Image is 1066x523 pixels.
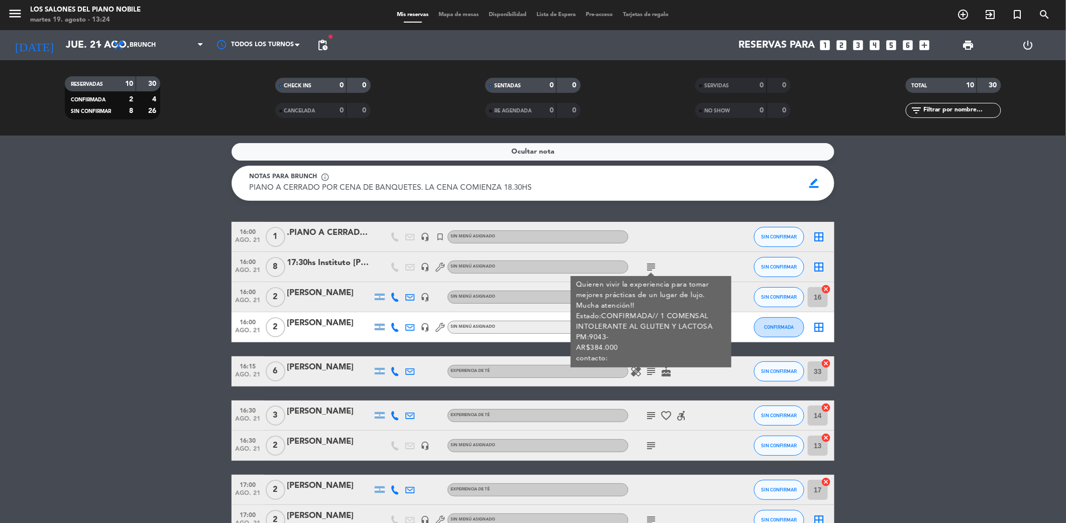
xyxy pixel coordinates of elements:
[249,184,531,192] span: PIANO A CERRADO POR CENA DE BANQUETES. LA CENA COMIENZA 18.30HS
[287,405,372,418] div: [PERSON_NAME]
[420,323,430,332] i: headset_mic
[235,508,260,520] span: 17:00
[923,105,1001,116] input: Filtrar por nombre...
[868,39,881,52] i: looks_4
[420,441,430,450] i: headset_mic
[8,6,23,25] button: menu
[738,40,815,51] span: Reservas para
[754,317,804,337] button: CONFIRMADA
[581,12,618,18] span: Pre-acceso
[760,82,764,89] strong: 0
[704,83,729,88] span: SERVIDAS
[235,327,260,339] span: ago. 21
[451,487,490,491] span: EXPERIENCIA DE TÉ
[129,107,133,114] strong: 8
[328,34,334,40] span: fiber_manual_record
[818,39,831,52] i: looks_one
[835,39,848,52] i: looks_two
[287,317,372,330] div: [PERSON_NAME]
[821,284,831,294] i: cancel
[511,146,555,158] span: Ocultar nota
[93,39,105,51] i: arrow_drop_down
[235,225,260,237] span: 16:00
[957,9,970,21] i: add_circle_outline
[130,42,156,49] span: Brunch
[962,39,974,51] span: print
[985,9,997,21] i: exit_to_app
[451,369,490,373] span: EXPERIENCIA DE TÉ
[71,97,105,102] span: CONFIRMADA
[235,286,260,297] span: 16:00
[8,34,61,56] i: [DATE]
[645,410,657,422] i: subject
[451,234,495,238] span: Sin menú asignado
[821,403,831,413] i: cancel
[235,478,260,490] span: 17:00
[576,280,726,364] div: Quieren vivir la experiencia para tomar mejores prácticas de un lugar de lujo. Mucha atención!! E...
[235,404,260,416] span: 16:30
[266,227,285,247] span: 1
[235,360,260,371] span: 16:15
[235,434,260,446] span: 16:30
[451,325,495,329] span: Sin menú asignado
[494,83,521,88] span: SENTADAS
[813,231,825,243] i: border_all
[630,365,642,377] i: healing
[30,15,141,25] div: martes 19. agosto - 13:24
[235,490,260,501] span: ago. 21
[434,12,484,18] span: Mapa de mesas
[266,361,285,381] span: 6
[885,39,898,52] i: looks_5
[762,264,797,270] span: SIN CONFIRMAR
[148,107,158,114] strong: 26
[821,477,831,487] i: cancel
[235,446,260,457] span: ago. 21
[266,406,285,426] span: 3
[989,82,999,89] strong: 30
[30,5,141,15] div: Los Salones del Piano Nobile
[813,321,825,333] i: border_all
[754,227,804,247] button: SIN CONFIRMAR
[813,261,825,273] i: border_all
[660,365,672,377] i: cake
[436,232,445,241] i: turned_in_not
[762,443,797,448] span: SIN CONFIRMAR
[287,256,372,270] div: 17:30hs Instituto [PERSON_NAME] - [PERSON_NAME]
[362,82,368,89] strong: 0
[451,265,495,269] span: Sin menú asignado
[550,107,554,114] strong: 0
[851,39,865,52] i: looks_3
[762,294,797,300] span: SIN CONFIRMAR
[235,255,260,267] span: 16:00
[287,479,372,492] div: [PERSON_NAME]
[235,237,260,248] span: ago. 21
[754,436,804,456] button: SIN CONFIRMAR
[660,410,672,422] i: favorite_border
[675,410,687,422] i: accessible_forward
[762,413,797,418] span: SIN CONFIRMAR
[420,263,430,272] i: headset_mic
[783,82,789,89] strong: 0
[71,109,111,114] span: SIN CONFIRMAR
[287,226,372,239] div: .PIANO A CERRADO X EVENTO
[901,39,914,52] i: looks_6
[321,173,330,182] span: info_outline
[235,316,260,327] span: 16:00
[550,82,554,89] strong: 0
[1022,39,1034,51] i: power_settings_new
[249,172,317,182] span: Notas para brunch
[762,234,797,239] span: SIN CONFIRMAR
[762,368,797,374] span: SIN CONFIRMAR
[266,436,285,456] span: 2
[8,6,23,21] i: menu
[966,82,974,89] strong: 10
[998,30,1058,60] div: LOG OUT
[266,287,285,307] span: 2
[71,82,103,87] span: RESERVADAS
[287,287,372,300] div: [PERSON_NAME]
[754,257,804,277] button: SIN CONFIRMAR
[645,261,657,273] i: subject
[451,443,495,447] span: Sin menú asignado
[235,297,260,309] span: ago. 21
[287,361,372,374] div: [PERSON_NAME]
